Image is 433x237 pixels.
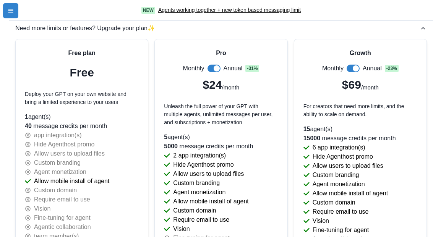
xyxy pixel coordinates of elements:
span: 5000 [164,143,178,149]
p: Growth [350,49,371,58]
span: 1 [25,114,28,120]
p: Deploy your GPT on your own website and bring a limited experience to your users [25,90,139,106]
p: Allow users to upload files [313,161,383,170]
span: 15 [303,126,310,132]
p: Vision [313,216,329,226]
p: Monthly [183,64,204,73]
p: Annual [224,64,243,73]
p: Free plan [68,49,96,58]
p: 6 app integration(s) [313,143,365,152]
a: Agents working together + new token based messaging limit [158,6,301,14]
p: message credits per month [164,142,278,151]
p: Unleash the full power of your GPT with multiple agents, unlimited messages per user, and subscri... [164,102,278,127]
p: Vision [173,224,190,234]
p: Allow users to upload files [34,149,105,158]
p: Fine-tuning for agent [34,213,91,222]
p: Custom branding [173,179,220,188]
p: agent(s) [164,133,278,142]
p: Allow users to upload files [173,169,244,179]
span: 40 [25,123,32,129]
p: Custom branding [313,170,359,180]
p: 2 app integration(s) [173,151,226,160]
p: agent(s) [303,125,417,134]
p: Vision [34,204,50,213]
p: Annual [363,64,382,73]
p: Hide Agenthost promo [173,160,234,169]
p: Custom branding [34,158,81,167]
p: Require email to use [313,207,369,216]
p: Fine-tuning for agent [313,226,369,235]
p: Hide Agenthost promo [34,140,94,149]
p: Pro [216,49,226,58]
p: Free [70,64,94,81]
p: Custom domain [313,198,355,207]
p: Monthly [322,64,344,73]
span: 5 [164,134,167,140]
p: /month [222,83,240,92]
span: New [141,7,155,14]
p: Agent monetization [313,180,365,189]
p: Custom domain [34,186,77,195]
span: - 23 % [385,65,399,72]
p: Require email to use [34,195,90,204]
div: Need more limits or features? Upgrade your plan ✨ [15,24,419,33]
p: Allow mobile install of agent [313,189,388,198]
p: Allow mobile install of agent [34,177,109,186]
p: app integration(s) [34,131,82,140]
p: Require email to use [173,215,229,224]
p: Agentic collaboration [34,222,91,232]
p: Custom domain [173,206,216,215]
span: - 31 % [245,65,259,72]
p: agent(s) [25,112,139,122]
button: menu-icon [3,3,18,18]
p: Agent monetization [173,188,225,197]
p: message credits per month [25,122,139,131]
p: $69 [342,76,361,93]
p: Hide Agenthost promo [313,152,373,161]
p: message credits per month [303,134,417,143]
button: Need more limits or features? Upgrade your plan✨ [9,21,433,36]
p: Agent monetization [34,167,86,177]
p: For creators that need more limits, and the ability to scale on demand. [303,102,417,118]
p: /month [361,83,379,92]
p: $24 [203,76,222,93]
p: Allow mobile install of agent [173,197,248,206]
span: 15000 [303,135,321,141]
